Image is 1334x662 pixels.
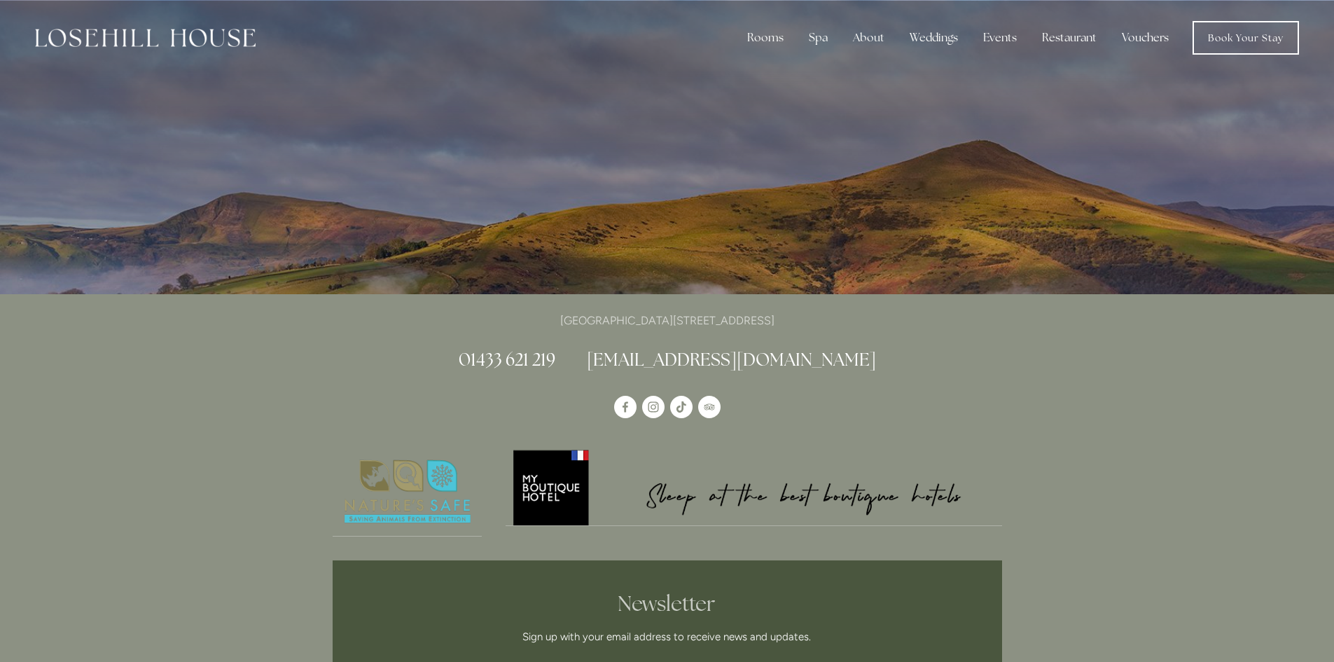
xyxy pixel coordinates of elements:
[670,396,693,418] a: TikTok
[1193,21,1299,55] a: Book Your Stay
[614,396,637,418] a: Losehill House Hotel & Spa
[333,448,482,536] img: Nature's Safe - Logo
[1111,24,1180,52] a: Vouchers
[506,448,1002,526] a: My Boutique Hotel - Logo
[898,24,969,52] div: Weddings
[972,24,1028,52] div: Events
[333,311,1002,330] p: [GEOGRAPHIC_DATA][STREET_ADDRESS]
[698,396,721,418] a: TripAdvisor
[409,628,926,645] p: Sign up with your email address to receive news and updates.
[642,396,665,418] a: Instagram
[506,448,1002,525] img: My Boutique Hotel - Logo
[842,24,896,52] div: About
[736,24,795,52] div: Rooms
[587,348,876,371] a: [EMAIL_ADDRESS][DOMAIN_NAME]
[1031,24,1108,52] div: Restaurant
[798,24,839,52] div: Spa
[35,29,256,47] img: Losehill House
[459,348,555,371] a: 01433 621 219
[409,591,926,616] h2: Newsletter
